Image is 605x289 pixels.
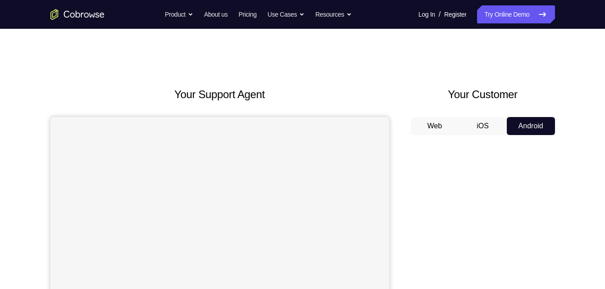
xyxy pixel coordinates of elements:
h2: Your Support Agent [50,86,389,103]
h2: Your Customer [411,86,555,103]
button: Use Cases [268,5,305,23]
button: Product [165,5,193,23]
a: Pricing [238,5,256,23]
button: iOS [459,117,507,135]
a: About us [204,5,227,23]
a: Log In [418,5,435,23]
span: / [439,9,441,20]
a: Register [444,5,466,23]
button: Resources [315,5,352,23]
button: Android [507,117,555,135]
a: Try Online Demo [477,5,555,23]
a: Go to the home page [50,9,105,20]
button: Web [411,117,459,135]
